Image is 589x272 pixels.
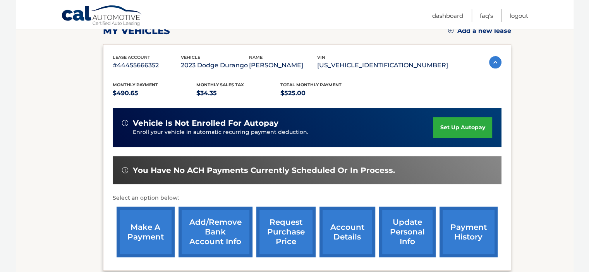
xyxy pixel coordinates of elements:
[249,55,263,60] span: name
[280,82,342,87] span: Total Monthly Payment
[196,88,280,99] p: $34.35
[181,55,200,60] span: vehicle
[133,166,395,175] span: You have no ACH payments currently scheduled or in process.
[480,9,493,22] a: FAQ's
[280,88,364,99] p: $525.00
[448,27,511,35] a: Add a new lease
[510,9,528,22] a: Logout
[113,88,197,99] p: $490.65
[122,167,128,173] img: alert-white.svg
[113,55,150,60] span: lease account
[179,207,252,257] a: Add/Remove bank account info
[440,207,498,257] a: payment history
[113,193,501,203] p: Select an option below:
[317,55,325,60] span: vin
[133,118,278,128] span: vehicle is not enrolled for autopay
[61,5,143,27] a: Cal Automotive
[448,28,453,33] img: add.svg
[103,25,170,37] h2: my vehicles
[319,207,375,257] a: account details
[489,56,501,68] img: accordion-active.svg
[122,120,128,126] img: alert-white.svg
[379,207,436,257] a: update personal info
[117,207,175,257] a: make a payment
[113,60,181,71] p: #44455666352
[181,60,249,71] p: 2023 Dodge Durango
[317,60,448,71] p: [US_VEHICLE_IDENTIFICATION_NUMBER]
[433,117,492,138] a: set up autopay
[256,207,316,257] a: request purchase price
[113,82,158,87] span: Monthly Payment
[249,60,317,71] p: [PERSON_NAME]
[196,82,244,87] span: Monthly sales Tax
[133,128,433,137] p: Enroll your vehicle in automatic recurring payment deduction.
[432,9,463,22] a: Dashboard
